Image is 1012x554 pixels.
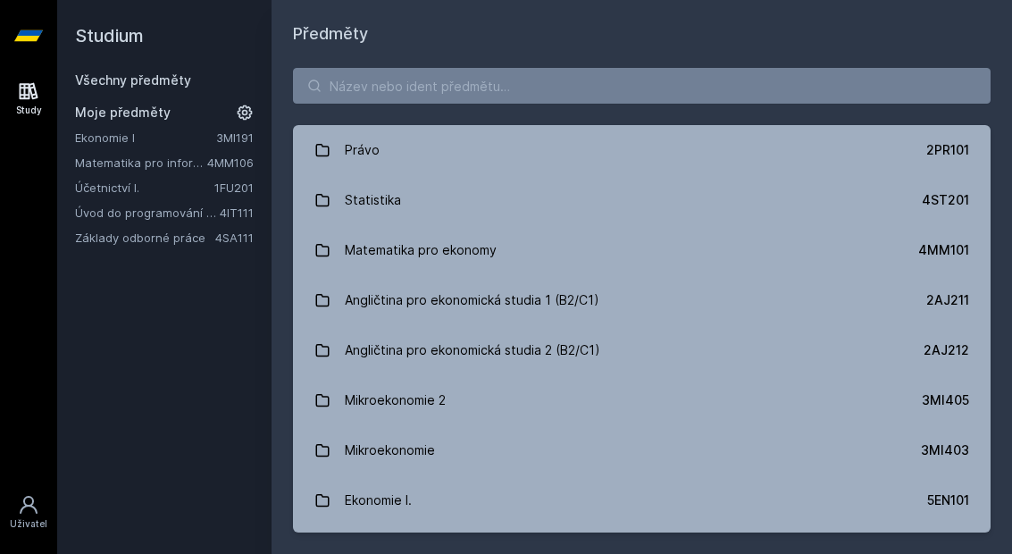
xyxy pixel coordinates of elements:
[75,104,171,122] span: Moje předměty
[207,155,254,170] a: 4MM106
[216,130,254,145] a: 3MI191
[293,475,991,525] a: Ekonomie I. 5EN101
[927,491,969,509] div: 5EN101
[293,425,991,475] a: Mikroekonomie 3MI403
[4,71,54,126] a: Study
[75,129,216,147] a: Ekonomie I
[293,68,991,104] input: Název nebo ident předmětu…
[345,382,446,418] div: Mikroekonomie 2
[75,72,191,88] a: Všechny předměty
[293,275,991,325] a: Angličtina pro ekonomická studia 1 (B2/C1) 2AJ211
[214,180,254,195] a: 1FU201
[10,517,47,531] div: Uživatel
[918,241,969,259] div: 4MM101
[293,225,991,275] a: Matematika pro ekonomy 4MM101
[293,325,991,375] a: Angličtina pro ekonomická studia 2 (B2/C1) 2AJ212
[922,191,969,209] div: 4ST201
[926,291,969,309] div: 2AJ211
[215,231,254,245] a: 4SA111
[4,485,54,540] a: Uživatel
[926,141,969,159] div: 2PR101
[921,441,969,459] div: 3MI403
[293,21,991,46] h1: Předměty
[345,282,599,318] div: Angličtina pro ekonomická studia 1 (B2/C1)
[75,154,207,172] a: Matematika pro informatiky
[75,229,215,247] a: Základy odborné práce
[293,375,991,425] a: Mikroekonomie 2 3MI405
[924,341,969,359] div: 2AJ212
[345,432,435,468] div: Mikroekonomie
[75,204,220,222] a: Úvod do programování v jazyce Python
[922,391,969,409] div: 3MI405
[293,175,991,225] a: Statistika 4ST201
[75,179,214,197] a: Účetnictví I.
[345,232,497,268] div: Matematika pro ekonomy
[220,206,254,220] a: 4IT111
[293,125,991,175] a: Právo 2PR101
[345,483,412,518] div: Ekonomie I.
[345,182,401,218] div: Statistika
[345,132,380,168] div: Právo
[16,104,42,117] div: Study
[345,332,600,368] div: Angličtina pro ekonomická studia 2 (B2/C1)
